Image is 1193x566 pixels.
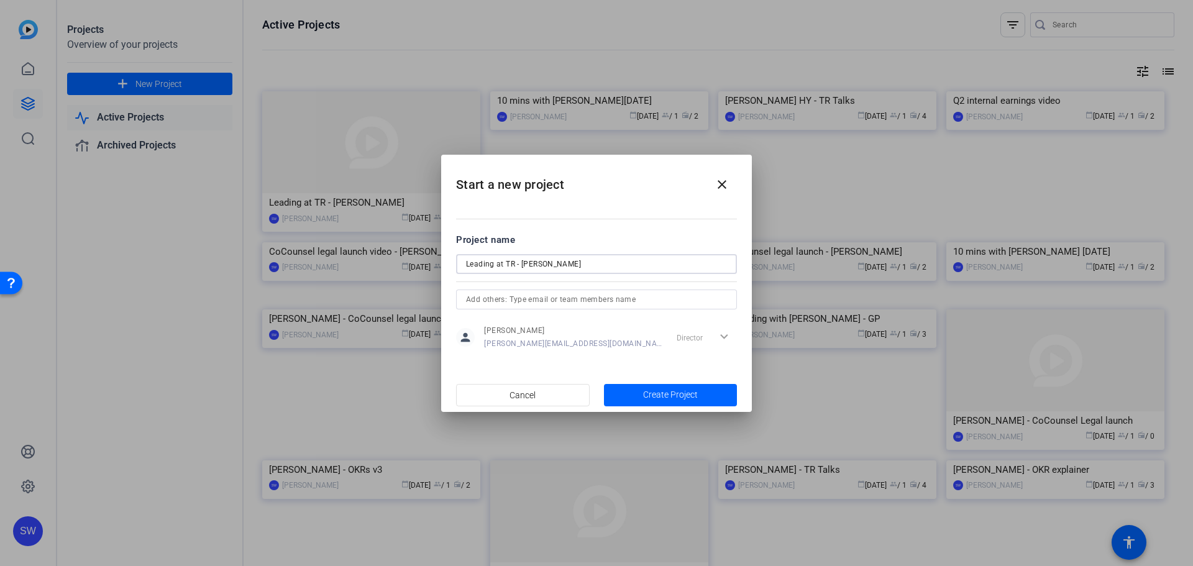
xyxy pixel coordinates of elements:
[484,326,662,335] span: [PERSON_NAME]
[466,257,727,272] input: Enter Project Name
[456,328,475,347] mat-icon: person
[643,388,698,401] span: Create Project
[510,383,536,407] span: Cancel
[715,177,729,192] mat-icon: close
[484,339,662,349] span: [PERSON_NAME][EMAIL_ADDRESS][DOMAIN_NAME]
[441,155,752,205] h2: Start a new project
[604,384,738,406] button: Create Project
[456,233,737,247] div: Project name
[466,292,727,307] input: Add others: Type email or team members name
[456,384,590,406] button: Cancel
